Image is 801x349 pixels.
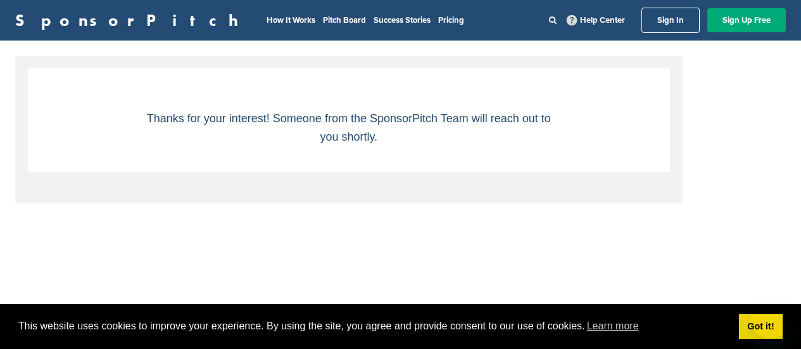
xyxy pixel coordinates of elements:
[438,15,464,25] a: Pricing
[374,15,431,25] a: Success Stories
[15,12,246,29] a: SponsorPitch
[18,317,729,336] span: This website uses cookies to improve your experience. By using the site, you agree and provide co...
[641,8,700,33] a: Sign In
[739,314,783,339] a: dismiss cookie message
[267,15,315,25] a: How It Works
[585,317,641,336] a: learn more about cookies
[323,15,366,25] a: Pitch Board
[140,110,558,146] div: Thanks for your interest! Someone from the SponsorPitch Team will reach out to you shortly.
[707,8,786,32] a: Sign Up Free
[750,298,791,339] iframe: Button to launch messaging window
[564,13,628,28] a: Help Center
